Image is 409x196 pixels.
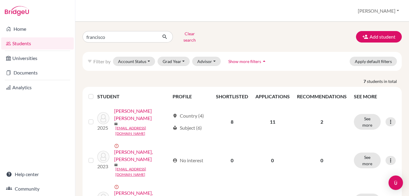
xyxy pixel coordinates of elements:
td: 11 [252,104,293,140]
button: Add student [356,31,402,43]
a: Help center [1,168,74,180]
button: See more [354,153,381,168]
div: Country (4) [173,112,204,119]
span: local_library [173,125,177,130]
span: account_circle [173,158,177,163]
th: PROFILE [169,89,212,104]
button: Apply default filters [350,57,397,66]
span: error_outline [114,144,120,148]
th: STUDENT [97,89,169,104]
img: ALVARENGA ALVARADO, FRANCISCO [97,112,109,124]
span: mail [114,122,118,126]
button: [PERSON_NAME] [355,5,402,17]
td: 0 [212,140,252,181]
span: Show more filters [228,59,261,64]
td: 8 [212,104,252,140]
th: APPLICATIONS [252,89,293,104]
a: [EMAIL_ADDRESS][DOMAIN_NAME] [115,166,170,177]
p: 2025 [97,124,109,131]
img: Bridge-U [5,6,29,16]
button: Account Status [113,57,155,66]
td: 0 [252,140,293,181]
th: SHORTLISTED [212,89,252,104]
span: Filter by [93,58,111,64]
div: Open Intercom Messenger [389,175,403,190]
button: See more [354,114,381,130]
img: AWAD SAMOUR, FRANCISCO NAGIB [97,151,109,163]
span: location_on [173,113,177,118]
th: RECOMMENDATIONS [293,89,350,104]
a: Community [1,183,74,195]
th: SEE MORE [350,89,399,104]
div: Subject (6) [173,124,202,131]
a: Documents [1,67,74,79]
a: Home [1,23,74,35]
button: Show more filtersarrow_drop_up [223,57,272,66]
p: 2 [297,118,347,125]
a: [PERSON_NAME] [PERSON_NAME] [114,107,170,122]
a: Students [1,37,74,49]
span: students in total [367,78,402,84]
span: error_outline [114,185,120,189]
a: [EMAIL_ADDRESS][DOMAIN_NAME] [115,125,170,136]
p: 2023 [97,163,109,170]
strong: 7 [364,78,367,84]
div: No interest [173,157,203,164]
button: Advisor [192,57,221,66]
button: Grad Year [158,57,190,66]
a: [PERSON_NAME], [PERSON_NAME] [114,148,170,163]
a: Universities [1,52,74,64]
i: arrow_drop_up [261,58,267,64]
a: Analytics [1,81,74,93]
button: Clear search [173,29,206,45]
span: mail [114,163,118,167]
input: Find student by name... [83,31,157,43]
p: 0 [297,157,347,164]
i: filter_list [87,59,92,64]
